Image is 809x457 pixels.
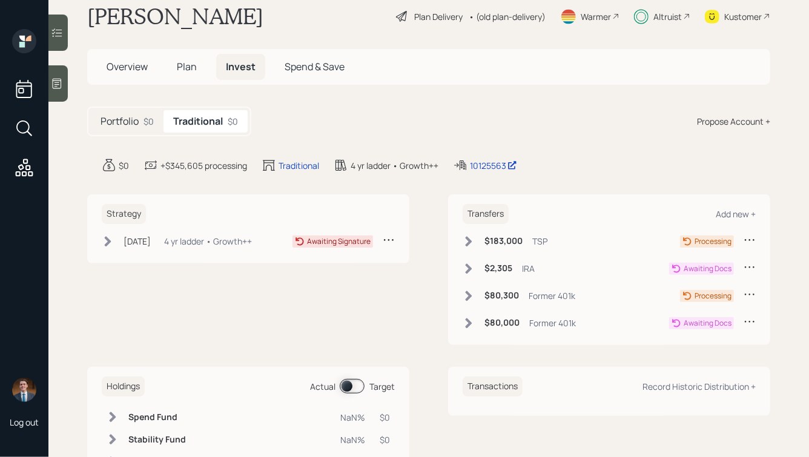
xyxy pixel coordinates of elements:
h1: [PERSON_NAME] [87,3,263,30]
div: $0 [119,159,129,172]
div: Processing [695,236,731,247]
span: Overview [107,60,148,73]
div: Add new + [716,208,756,220]
h6: Transactions [463,376,523,396]
div: $0 [144,115,154,128]
div: Traditional [279,159,319,172]
h6: $2,305 [484,263,512,274]
h6: Strategy [102,204,146,224]
div: TSP [532,235,547,248]
div: Plan Delivery [414,10,463,23]
h6: Transfers [463,204,509,224]
span: Plan [177,60,197,73]
div: Awaiting Docs [684,263,731,274]
div: [DATE] [124,235,151,248]
div: IRA [522,262,535,275]
div: Kustomer [724,10,762,23]
div: $0 [380,411,390,424]
span: Spend & Save [285,60,345,73]
div: 10125563 [470,159,517,172]
h6: Stability Fund [128,435,186,445]
h6: Holdings [102,376,145,396]
div: Actual [310,380,335,393]
div: Awaiting Signature [307,236,371,247]
div: $0 [380,433,390,446]
div: 4 yr ladder • Growth++ [164,235,252,248]
div: Propose Account + [697,115,770,128]
img: hunter_neumayer.jpg [12,378,36,402]
div: Record Historic Distribution + [642,381,756,392]
div: Altruist [653,10,682,23]
h6: $80,000 [484,318,520,328]
div: +$345,605 processing [160,159,247,172]
div: 4 yr ladder • Growth++ [351,159,438,172]
div: NaN% [340,433,365,446]
div: • (old plan-delivery) [469,10,546,23]
div: Awaiting Docs [684,318,731,329]
h5: Portfolio [101,116,139,127]
span: Invest [226,60,256,73]
h6: Spend Fund [128,412,186,422]
div: Former 401k [529,289,575,302]
div: Log out [10,416,39,428]
div: NaN% [340,411,365,424]
h6: $183,000 [484,236,523,246]
div: Target [369,380,395,393]
div: Warmer [581,10,611,23]
div: Former 401k [529,317,576,329]
h6: $80,300 [484,291,519,301]
h5: Traditional [173,116,223,127]
div: $0 [228,115,238,128]
div: Processing [695,291,731,301]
